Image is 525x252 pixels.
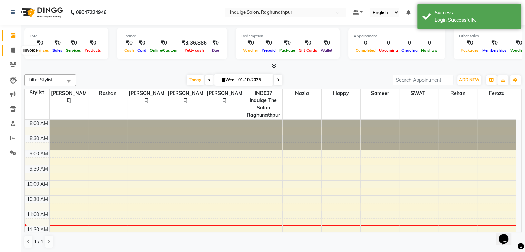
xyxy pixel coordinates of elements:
span: Ongoing [400,48,419,53]
div: ₹0 [260,39,278,47]
input: Search Appointment [393,75,453,85]
div: ₹0 [459,39,480,47]
span: ADD NEW [459,77,479,83]
div: ₹3,36,886 [179,39,210,47]
div: ₹0 [480,39,508,47]
span: Today [187,75,204,85]
span: Packages [459,48,480,53]
button: ADD NEW [457,75,481,85]
div: 0 [419,39,439,47]
div: 0 [354,39,377,47]
div: ₹0 [64,39,83,47]
div: Success [435,9,516,17]
div: 0 [400,39,419,47]
span: No show [419,48,439,53]
div: 0 [377,39,400,47]
div: Invoice [22,46,39,55]
span: Filter Stylist [29,77,53,83]
div: ₹0 [83,39,103,47]
div: 10:00 AM [26,181,49,188]
input: 2025-10-01 [236,75,271,85]
div: Redemption [241,33,334,39]
div: 9:30 AM [28,165,49,173]
div: ₹0 [30,39,51,47]
div: ₹0 [51,39,64,47]
span: Sales [51,48,64,53]
span: IND037 Indulge The Salon Raghunathpur [244,89,283,119]
div: 8:00 AM [28,120,49,127]
span: Cash [123,48,136,53]
div: 11:30 AM [26,226,49,233]
div: Stylist [25,89,49,96]
img: logo [18,3,65,22]
div: ₹0 [123,39,136,47]
span: [PERSON_NAME] [166,89,205,105]
div: 8:30 AM [28,135,49,142]
span: [PERSON_NAME] [127,89,166,105]
div: ₹0 [136,39,148,47]
span: Services [64,48,83,53]
span: Prepaid [260,48,278,53]
div: 11:00 AM [26,211,49,218]
span: Upcoming [377,48,400,53]
div: ₹0 [319,39,334,47]
div: Total [30,33,103,39]
span: Due [210,48,221,53]
span: Products [83,48,103,53]
span: Petty cash [183,48,206,53]
span: Roshan [88,89,127,98]
div: Appointment [354,33,439,39]
span: Happy [322,89,360,98]
span: [PERSON_NAME] [50,89,88,105]
span: Wed [220,77,236,83]
span: SWATI [399,89,438,98]
span: Card [136,48,148,53]
span: Nazia [283,89,321,98]
div: 9:00 AM [28,150,49,157]
span: [PERSON_NAME] [205,89,244,105]
span: Rehan [438,89,477,98]
span: Memberships [480,48,508,53]
span: Gift Cards [297,48,319,53]
iframe: chat widget [496,224,518,245]
div: ₹0 [278,39,297,47]
span: Completed [354,48,377,53]
div: Login Successfully. [435,17,516,24]
span: 1 / 1 [34,238,43,245]
span: Wallet [319,48,334,53]
div: ₹0 [241,39,260,47]
div: ₹0 [210,39,222,47]
div: ₹0 [297,39,319,47]
span: Online/Custom [148,48,179,53]
div: 10:30 AM [26,196,49,203]
div: Finance [123,33,222,39]
span: Sameer [361,89,399,98]
span: feroza [477,89,516,98]
span: Voucher [241,48,260,53]
span: Package [278,48,297,53]
b: 08047224946 [76,3,106,22]
div: ₹0 [148,39,179,47]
